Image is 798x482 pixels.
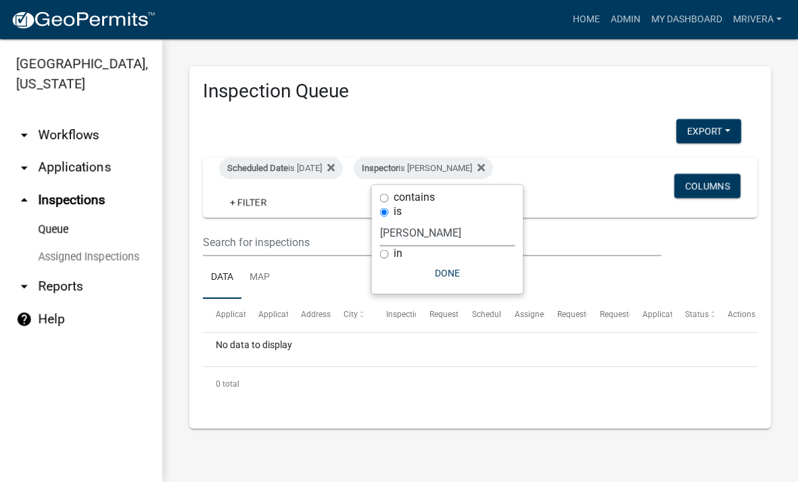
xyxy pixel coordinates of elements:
[728,7,787,32] a: mrivera
[501,299,544,331] datatable-header-cell: Assigned Inspector
[472,310,530,319] span: Scheduled Time
[642,310,728,319] span: Application Description
[394,206,402,217] label: is
[258,310,320,319] span: Application Type
[16,279,32,295] i: arrow_drop_down
[344,310,358,319] span: City
[587,299,630,331] datatable-header-cell: Requestor Phone
[331,299,373,331] datatable-header-cell: City
[16,192,32,208] i: arrow_drop_up
[605,7,646,32] a: Admin
[354,158,493,179] div: is [PERSON_NAME]
[203,333,757,366] div: No data to display
[380,261,515,285] button: Done
[203,228,661,256] input: Search for inspections
[219,190,277,214] a: + Filter
[216,310,258,319] span: Application
[630,299,672,331] datatable-header-cell: Application Description
[459,299,501,331] datatable-header-cell: Scheduled Time
[288,299,331,331] datatable-header-cell: Address
[672,299,715,331] datatable-header-cell: Status
[203,256,241,299] a: Data
[715,299,757,331] datatable-header-cell: Actions
[416,299,459,331] datatable-header-cell: Requested Date
[301,310,331,319] span: Address
[429,310,486,319] span: Requested Date
[16,160,32,176] i: arrow_drop_down
[515,310,584,319] span: Assigned Inspector
[646,7,728,32] a: My Dashboard
[685,310,709,319] span: Status
[557,310,618,319] span: Requestor Name
[362,163,398,173] span: Inspector
[674,174,741,198] button: Columns
[676,119,741,143] button: Export
[245,299,288,331] datatable-header-cell: Application Type
[227,163,288,173] span: Scheduled Date
[203,80,757,103] h3: Inspection Queue
[600,310,662,319] span: Requestor Phone
[203,299,245,331] datatable-header-cell: Application
[16,311,32,327] i: help
[394,192,435,203] label: contains
[241,256,278,299] a: Map
[567,7,605,32] a: Home
[373,299,416,331] datatable-header-cell: Inspection Type
[16,127,32,143] i: arrow_drop_down
[544,299,587,331] datatable-header-cell: Requestor Name
[219,158,343,179] div: is [DATE]
[386,310,444,319] span: Inspection Type
[728,310,755,319] span: Actions
[394,248,402,259] label: in
[203,367,757,401] div: 0 total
